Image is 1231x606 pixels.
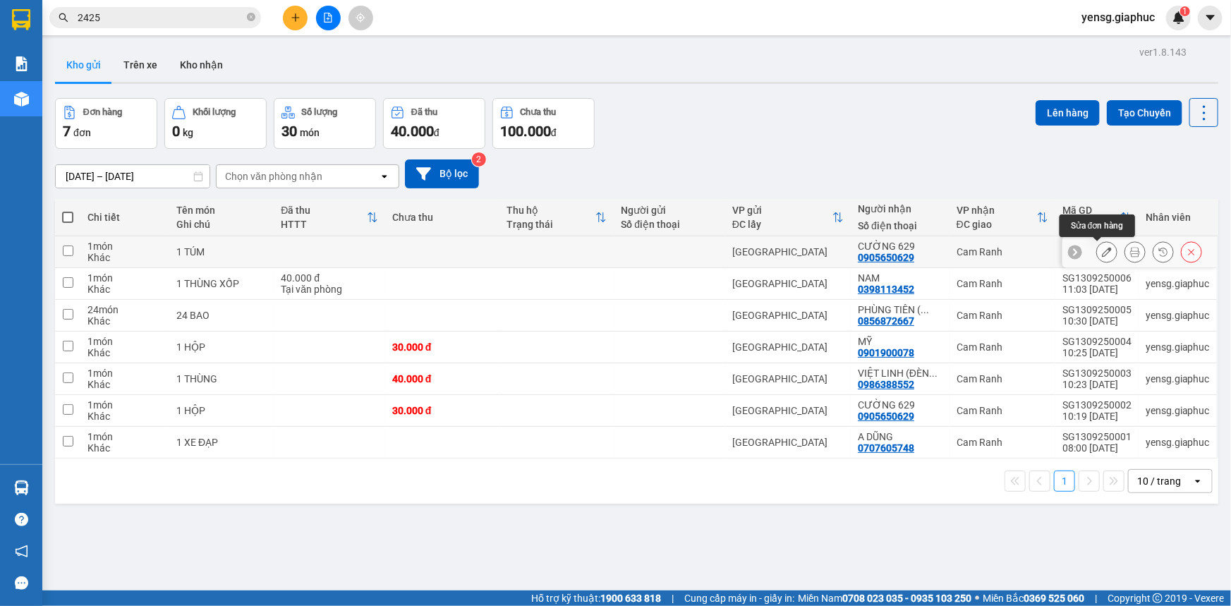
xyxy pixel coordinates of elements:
img: warehouse-icon [14,480,29,495]
span: caret-down [1204,11,1217,24]
div: yensg.giaphuc [1146,405,1210,416]
div: Tên món [176,205,267,216]
svg: open [379,171,390,182]
div: 1 món [87,368,162,379]
button: Tạo Chuyến [1107,100,1182,126]
div: 10:30 [DATE] [1062,315,1132,327]
div: 10:25 [DATE] [1062,347,1132,358]
span: 40.000 [391,123,434,140]
button: file-add [316,6,341,30]
img: logo-vxr [12,9,30,30]
div: 30.000 đ [392,405,492,416]
span: close-circle [247,13,255,21]
div: 08:00 [DATE] [1062,442,1132,454]
div: Cam Ranh [957,278,1048,289]
div: yensg.giaphuc [1146,310,1210,321]
div: ver 1.8.143 [1139,44,1187,60]
div: 10:23 [DATE] [1062,379,1132,390]
div: 10:19 [DATE] [1062,411,1132,422]
span: đ [434,127,439,138]
div: 1 XE ĐẠP [176,437,267,448]
div: 1 món [87,272,162,284]
div: Khác [87,347,162,358]
div: 0905650629 [858,252,914,263]
div: Chọn văn phòng nhận [225,169,322,183]
div: Số lượng [302,107,338,117]
div: 0707605748 [858,442,914,454]
div: Khác [87,411,162,422]
span: Cung cấp máy in - giấy in: [684,590,794,606]
div: Cam Ranh [957,437,1048,448]
div: Người gửi [621,205,718,216]
div: Khác [87,315,162,327]
div: SG1309250002 [1062,399,1132,411]
span: message [15,576,28,590]
div: SG1309250003 [1062,368,1132,379]
div: HTTT [281,219,367,230]
span: ⚪️ [975,595,979,601]
strong: 1900 633 818 [600,593,661,604]
span: plus [291,13,301,23]
div: ĐC lấy [732,219,832,230]
div: Nhân viên [1146,212,1210,223]
img: logo.jpg [153,18,187,51]
div: Đã thu [411,107,437,117]
span: 30 [281,123,297,140]
span: file-add [323,13,333,23]
span: copyright [1153,593,1163,603]
span: kg [183,127,193,138]
div: Cam Ranh [957,405,1048,416]
div: 11:03 [DATE] [1062,284,1132,295]
img: icon-new-feature [1172,11,1185,24]
div: Khác [87,252,162,263]
span: món [300,127,320,138]
div: 40.000 đ [392,373,492,384]
div: 1 THÙNG [176,373,267,384]
div: yensg.giaphuc [1146,373,1210,384]
li: (c) 2017 [119,67,194,85]
b: [PERSON_NAME] - Gửi khách hàng [87,20,140,135]
button: Chưa thu100.000đ [492,98,595,149]
div: SG1309250005 [1062,304,1132,315]
span: question-circle [15,513,28,526]
div: SG1309250004 [1062,336,1132,347]
div: Sửa đơn hàng [1096,241,1117,262]
img: warehouse-icon [14,92,29,107]
span: đơn [73,127,91,138]
div: 10 / trang [1137,474,1181,488]
div: Đã thu [281,205,367,216]
div: Khối lượng [193,107,236,117]
span: 1 [1182,6,1187,16]
div: [GEOGRAPHIC_DATA] [732,437,844,448]
div: [GEOGRAPHIC_DATA] [732,341,844,353]
div: 1 TÚM [176,246,267,257]
div: NAM [858,272,942,284]
div: yensg.giaphuc [1146,437,1210,448]
span: yensg.giaphuc [1070,8,1166,26]
div: Khác [87,379,162,390]
button: Lên hàng [1036,100,1100,126]
div: PHÙNG TIÊN ( MINH CƯỜNG) [858,304,942,315]
div: 0986388552 [858,379,914,390]
div: 24 món [87,304,162,315]
div: Chưa thu [521,107,557,117]
strong: 0708 023 035 - 0935 103 250 [842,593,971,604]
div: SG1309250006 [1062,272,1132,284]
span: ... [921,304,929,315]
div: Cam Ranh [957,341,1048,353]
div: 0856872667 [858,315,914,327]
span: 7 [63,123,71,140]
th: Toggle SortBy [725,199,851,236]
th: Toggle SortBy [274,199,385,236]
input: Select a date range. [56,165,210,188]
b: [PERSON_NAME] - [PERSON_NAME] [18,91,80,231]
button: Bộ lọc [405,159,479,188]
span: Miền Bắc [983,590,1084,606]
div: VIỆT LINH (ĐÈN XINH) [858,368,942,379]
strong: 0369 525 060 [1024,593,1084,604]
button: Số lượng30món [274,98,376,149]
th: Toggle SortBy [1055,199,1139,236]
div: Khác [87,284,162,295]
div: 40.000 đ [281,272,378,284]
div: ĐC giao [957,219,1037,230]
